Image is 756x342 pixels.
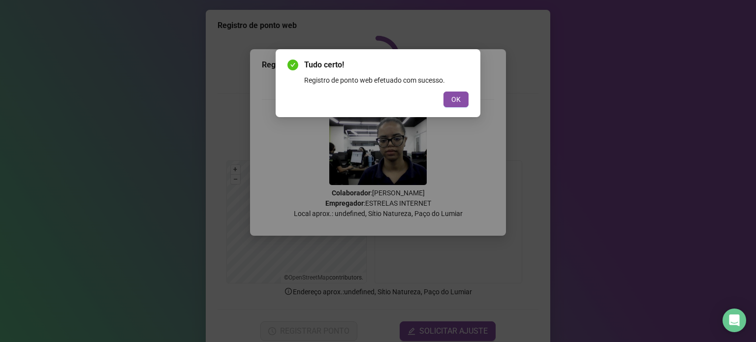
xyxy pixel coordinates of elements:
button: OK [443,92,469,107]
span: OK [451,94,461,105]
span: Tudo certo! [304,59,469,71]
span: check-circle [287,60,298,70]
div: Open Intercom Messenger [723,309,746,332]
div: Registro de ponto web efetuado com sucesso. [304,75,469,86]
